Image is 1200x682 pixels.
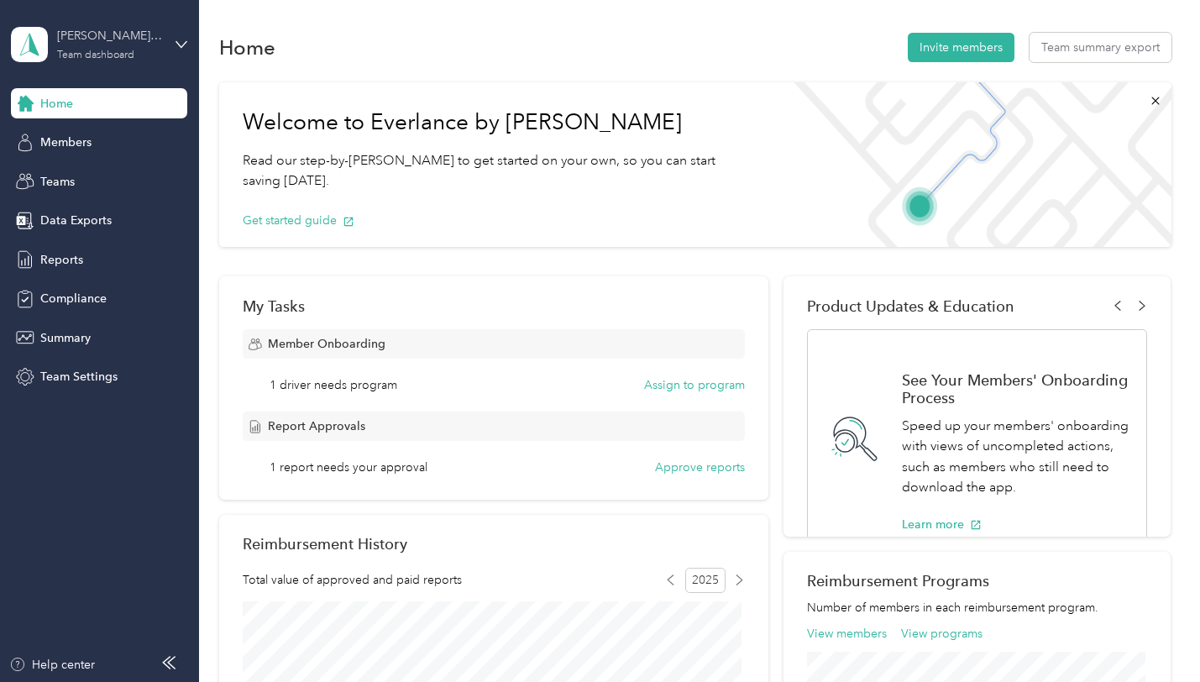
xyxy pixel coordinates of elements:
[270,376,397,394] span: 1 driver needs program
[40,290,107,307] span: Compliance
[243,535,407,553] h2: Reimbursement History
[807,572,1148,590] h2: Reimbursement Programs
[1106,588,1200,682] iframe: Everlance-gr Chat Button Frame
[1030,33,1171,62] button: Team summary export
[40,251,83,269] span: Reports
[40,329,91,347] span: Summary
[219,39,275,56] h1: Home
[40,212,112,229] span: Data Exports
[40,134,92,151] span: Members
[243,571,462,589] span: Total value of approved and paid reports
[40,173,75,191] span: Teams
[40,368,118,386] span: Team Settings
[57,27,162,45] div: [PERSON_NAME] Team
[243,212,354,229] button: Get started guide
[9,656,95,674] button: Help center
[270,459,427,476] span: 1 report needs your approval
[908,33,1014,62] button: Invite members
[243,150,755,191] p: Read our step-by-[PERSON_NAME] to get started on your own, so you can start saving [DATE].
[807,297,1014,315] span: Product Updates & Education
[807,599,1148,616] p: Number of members in each reimbursement program.
[902,516,982,533] button: Learn more
[655,459,745,476] button: Approve reports
[40,95,73,113] span: Home
[778,82,1171,247] img: Welcome to everlance
[243,109,755,136] h1: Welcome to Everlance by [PERSON_NAME]
[901,625,983,643] button: View programs
[807,625,887,643] button: View members
[57,50,134,60] div: Team dashboard
[902,371,1129,407] h1: See Your Members' Onboarding Process
[902,416,1129,498] p: Speed up your members' onboarding with views of uncompleted actions, such as members who still ne...
[268,335,385,353] span: Member Onboarding
[685,568,726,593] span: 2025
[644,376,745,394] button: Assign to program
[243,297,745,315] div: My Tasks
[268,417,365,435] span: Report Approvals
